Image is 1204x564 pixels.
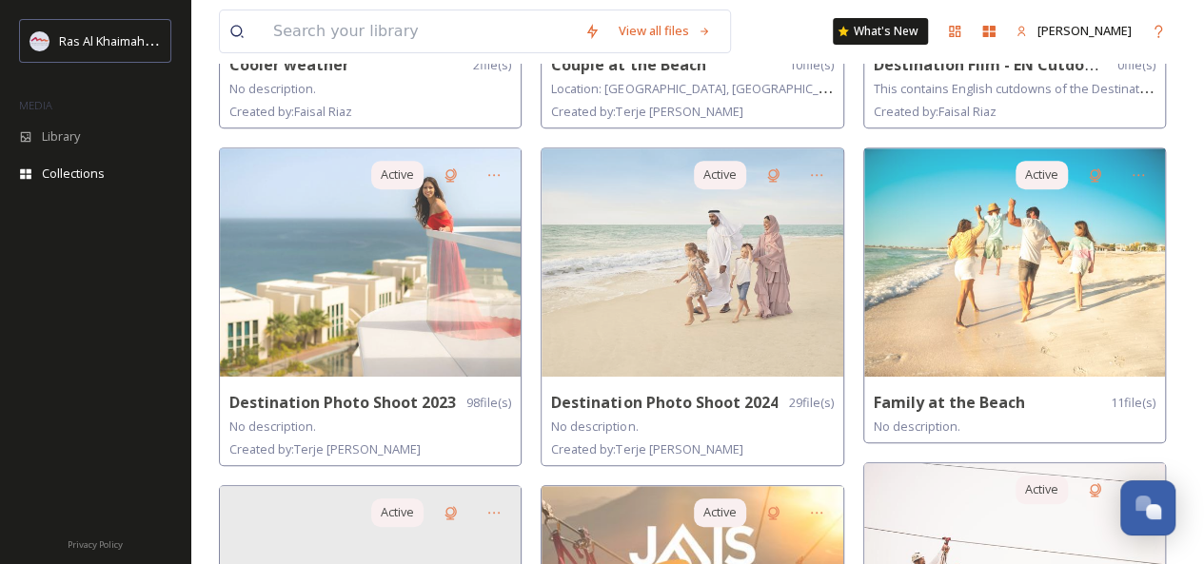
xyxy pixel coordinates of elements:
[381,503,414,521] span: Active
[789,56,834,74] span: 10 file(s)
[703,503,737,521] span: Active
[68,532,123,554] a: Privacy Policy
[864,148,1165,377] img: 40833ac2-9b7e-441e-9c37-82b00e6b34d8.jpg
[42,165,105,183] span: Collections
[42,127,80,146] span: Library
[381,165,414,184] span: Active
[229,440,421,457] span: Created by: Terje [PERSON_NAME]
[19,98,52,112] span: MEDIA
[789,394,834,412] span: 29 file(s)
[1006,12,1141,49] a: [PERSON_NAME]
[874,392,1025,413] strong: Family at the Beach
[229,103,352,120] span: Created by: Faisal Riaz
[551,392,778,413] strong: Destination Photo Shoot 2024
[229,80,316,97] span: No description.
[30,31,49,50] img: Logo_RAKTDA_RGB-01.png
[551,418,638,435] span: No description.
[703,165,737,184] span: Active
[229,418,316,435] span: No description.
[874,418,960,435] span: No description.
[874,54,1115,75] strong: Destination Film - EN Cutdowns
[551,440,742,457] span: Created by: Terje [PERSON_NAME]
[609,12,720,49] a: View all files
[1025,480,1058,498] span: Active
[551,79,852,97] span: Location: [GEOGRAPHIC_DATA], [GEOGRAPHIC_DATA]
[59,31,328,49] span: Ras Al Khaimah Tourism Development Authority
[229,54,349,75] strong: Cooler weather
[466,394,511,412] span: 98 file(s)
[1117,56,1155,74] span: 0 file(s)
[229,392,456,413] strong: Destination Photo Shoot 2023
[874,103,997,120] span: Created by: Faisal Riaz
[220,148,521,377] img: f0ae1fde-13b4-46c4-80dc-587e454a40a6.jpg
[1120,480,1175,535] button: Open Chat
[1111,394,1155,412] span: 11 file(s)
[264,10,575,52] input: Search your library
[833,18,928,45] a: What's New
[551,103,742,120] span: Created by: Terje [PERSON_NAME]
[68,538,123,551] span: Privacy Policy
[1037,22,1132,39] span: [PERSON_NAME]
[551,54,705,75] strong: Couple at the Beach
[542,148,842,377] img: b247c5c7-76c1-4511-a868-7f05f0ad745b.jpg
[473,56,511,74] span: 2 file(s)
[1025,165,1058,184] span: Active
